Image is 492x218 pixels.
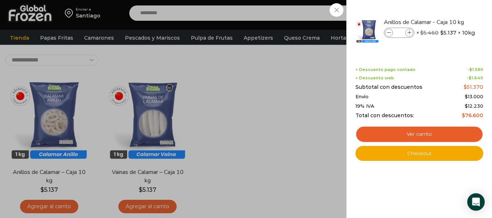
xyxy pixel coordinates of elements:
span: Total con descuentos: [355,112,414,119]
span: 19% IVA [355,103,374,109]
span: $ [420,29,424,36]
span: 12.230 [465,103,483,109]
input: Product quantity [394,29,405,37]
bdi: 1.640 [469,75,483,80]
a: Anillos de Calamar - Caja 10 kg [384,18,471,26]
span: $ [465,103,468,109]
bdi: 1.590 [469,67,483,72]
span: - [468,67,483,72]
span: $ [469,67,472,72]
div: Open Intercom Messenger [467,193,485,211]
span: $ [462,112,465,119]
bdi: 5.460 [420,29,438,36]
a: Checkout [355,146,483,161]
bdi: 5.137 [440,29,456,36]
span: + Descuento web [355,76,394,80]
a: Ver carrito [355,126,483,143]
bdi: 13.000 [465,94,483,99]
bdi: 76.600 [462,112,483,119]
span: $ [465,94,468,99]
span: Envío [355,94,369,100]
span: $ [464,84,467,90]
span: $ [469,75,472,80]
span: $ [440,29,444,36]
span: + Descuento pago contado [355,67,416,72]
span: Subtotal con descuentos [355,84,422,90]
span: × × 10kg [416,28,475,38]
bdi: 51.370 [464,84,483,90]
span: - [467,76,483,80]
